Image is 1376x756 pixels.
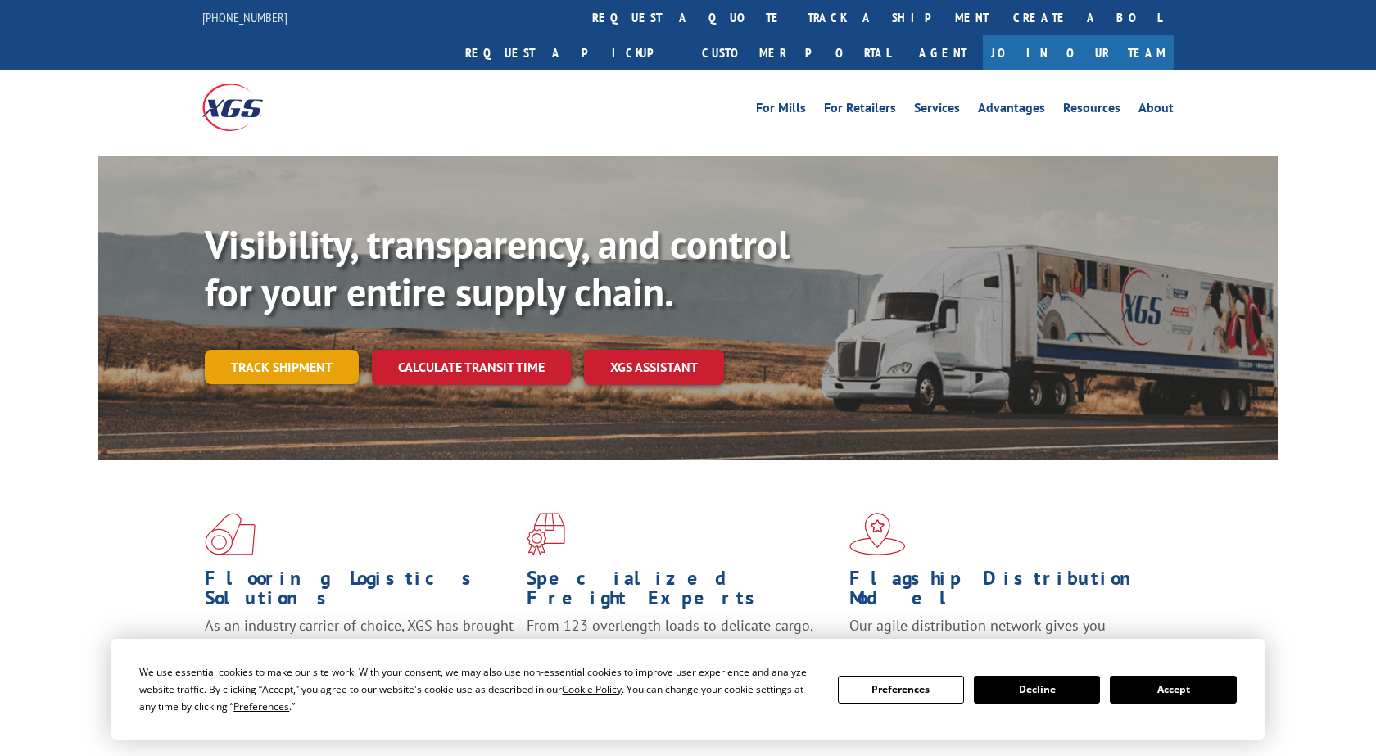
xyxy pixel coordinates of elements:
div: Cookie Consent Prompt [111,639,1265,740]
a: Agent [903,35,983,70]
span: As an industry carrier of choice, XGS has brought innovation and dedication to flooring logistics... [205,616,514,674]
span: Preferences [233,699,289,713]
div: We use essential cookies to make our site work. With your consent, we may also use non-essential ... [139,663,817,715]
a: Request a pickup [453,35,690,70]
a: Calculate transit time [372,350,571,385]
img: xgs-icon-flagship-distribution-model-red [849,513,906,555]
h1: Flooring Logistics Solutions [205,568,514,616]
a: Customer Portal [690,35,903,70]
a: For Retailers [824,102,896,120]
button: Preferences [838,676,964,704]
a: XGS ASSISTANT [584,350,724,385]
img: xgs-icon-total-supply-chain-intelligence-red [205,513,256,555]
a: For Mills [756,102,806,120]
span: Our agile distribution network gives you nationwide inventory management on demand. [849,616,1151,654]
a: Join Our Team [983,35,1174,70]
button: Accept [1110,676,1236,704]
img: xgs-icon-focused-on-flooring-red [527,513,565,555]
a: Services [914,102,960,120]
b: Visibility, transparency, and control for your entire supply chain. [205,219,790,317]
a: Advantages [978,102,1045,120]
a: Track shipment [205,350,359,384]
p: From 123 overlength loads to delicate cargo, our experienced staff knows the best way to move you... [527,616,836,689]
h1: Specialized Freight Experts [527,568,836,616]
a: Resources [1063,102,1120,120]
span: Cookie Policy [562,682,622,696]
button: Decline [974,676,1100,704]
a: [PHONE_NUMBER] [202,9,287,25]
a: About [1138,102,1174,120]
h1: Flagship Distribution Model [849,568,1159,616]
